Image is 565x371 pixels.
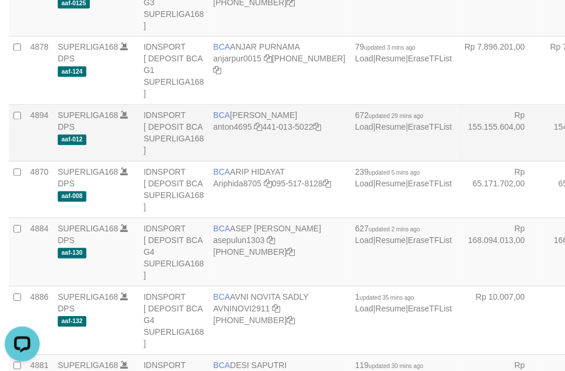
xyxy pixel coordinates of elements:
[355,111,452,132] span: | |
[5,5,40,40] button: Open LiveChat chat widget
[214,54,262,64] a: anjarpur0015
[209,37,351,105] td: ANJAR PURNAMA [PHONE_NUMBER]
[139,287,209,355] td: IDNSPORT [ DEPOSIT BCA G4 SUPERLIGA168 ]
[58,192,86,202] span: aaf-008
[214,224,231,234] span: BCA
[254,123,263,132] a: Copy anton4695 to clipboard
[355,224,420,234] span: 627
[58,111,118,120] a: SUPERLIGA168
[369,113,423,120] span: updated 29 mins ago
[376,236,406,245] a: Resume
[214,168,231,177] span: BCA
[287,248,295,257] a: Copy 4062281875 to clipboard
[376,179,406,189] a: Resume
[369,227,420,233] span: updated 2 mins ago
[355,43,416,52] span: 79
[214,66,222,75] a: Copy 4062281620 to clipboard
[408,54,452,64] a: EraseTFList
[139,105,209,162] td: IDNSPORT [ DEPOSIT BCA SUPERLIGA168 ]
[355,123,374,132] a: Load
[457,105,543,162] td: Rp 155.155.604,00
[209,219,351,287] td: ASEP [PERSON_NAME] [PHONE_NUMBER]
[376,123,406,132] a: Resume
[376,54,406,64] a: Resume
[58,168,118,177] a: SUPERLIGA168
[355,304,374,314] a: Load
[139,37,209,105] td: IDNSPORT [ DEPOSIT BCA G1 SUPERLIGA168 ]
[355,236,374,245] a: Load
[323,179,331,189] a: Copy 0955178128 to clipboard
[376,304,406,314] a: Resume
[53,219,139,287] td: DPS
[58,361,118,370] a: SUPERLIGA168
[139,162,209,219] td: IDNSPORT [ DEPOSIT BCA SUPERLIGA168 ]
[26,287,53,355] td: 4886
[355,111,424,120] span: 672
[273,304,281,314] a: Copy AVNINOVI2911 to clipboard
[139,219,209,287] td: IDNSPORT [ DEPOSIT BCA G4 SUPERLIGA168 ]
[355,293,452,314] span: | |
[457,162,543,219] td: Rp 65.171.702,00
[26,162,53,219] td: 4870
[287,316,295,325] a: Copy 4062280135 to clipboard
[53,105,139,162] td: DPS
[58,293,118,302] a: SUPERLIGA168
[369,170,420,176] span: updated 5 mins ago
[408,304,452,314] a: EraseTFList
[355,293,414,302] span: 1
[457,287,543,355] td: Rp 10.007,00
[58,67,86,77] span: aaf-124
[355,43,452,64] span: | |
[214,236,265,245] a: asepulun1303
[53,287,139,355] td: DPS
[26,105,53,162] td: 4894
[355,168,420,177] span: 239
[58,248,86,258] span: aaf-130
[53,37,139,105] td: DPS
[355,224,452,245] span: | |
[408,179,452,189] a: EraseTFList
[209,105,351,162] td: [PERSON_NAME] 441-013-5022
[364,45,416,51] span: updated 3 mins ago
[355,54,374,64] a: Load
[26,219,53,287] td: 4884
[214,304,270,314] a: AVNINOVI2911
[369,363,423,370] span: updated 30 mins ago
[58,224,118,234] a: SUPERLIGA168
[214,123,252,132] a: anton4695
[360,295,414,301] span: updated 35 mins ago
[355,179,374,189] a: Load
[355,361,424,370] span: 119
[58,135,86,145] span: aaf-012
[53,162,139,219] td: DPS
[355,168,452,189] span: | |
[26,37,53,105] td: 4878
[214,111,231,120] span: BCA
[457,37,543,105] td: Rp 7.896.201,00
[214,293,231,302] span: BCA
[209,287,351,355] td: AVNI NOVITA SADLY [PHONE_NUMBER]
[214,179,262,189] a: Ariphida8705
[209,162,351,219] td: ARIP HIDAYAT 095-517-8128
[58,43,118,52] a: SUPERLIGA168
[457,219,543,287] td: Rp 168.094.013,00
[408,123,452,132] a: EraseTFList
[313,123,322,132] a: Copy 4410135022 to clipboard
[408,236,452,245] a: EraseTFList
[264,54,272,64] a: Copy anjarpur0015 to clipboard
[214,43,231,52] span: BCA
[267,236,275,245] a: Copy asepulun1303 to clipboard
[214,361,231,370] span: BCA
[58,317,86,327] span: aaf-132
[264,179,272,189] a: Copy Ariphida8705 to clipboard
